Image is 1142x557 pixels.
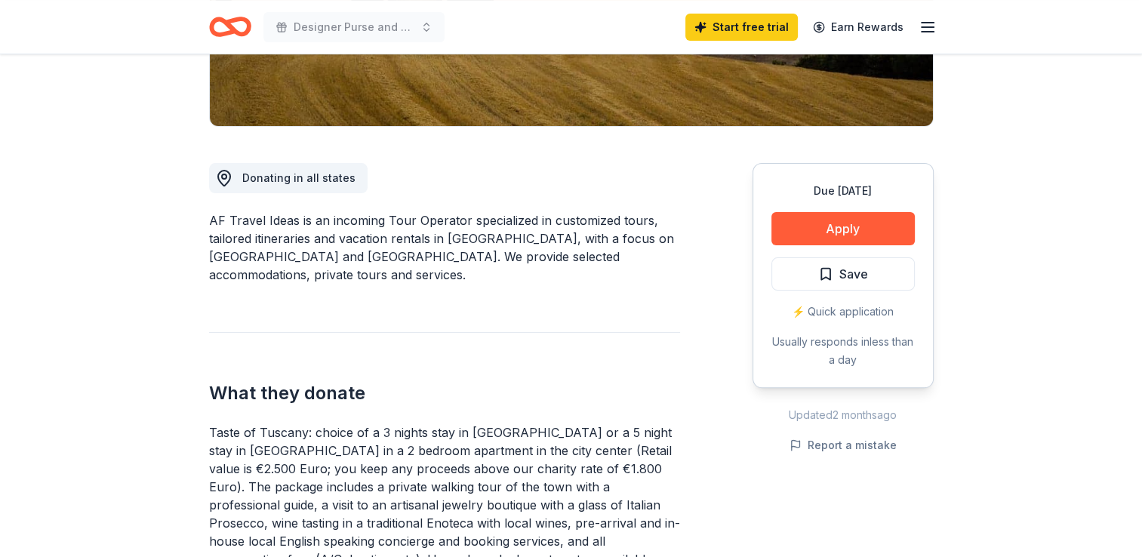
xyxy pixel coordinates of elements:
[771,212,915,245] button: Apply
[804,14,913,41] a: Earn Rewards
[209,211,680,284] div: AF Travel Ideas is an incoming Tour Operator specialized in customized tours, tailored itinerarie...
[839,264,868,284] span: Save
[771,333,915,369] div: Usually responds in less than a day
[771,182,915,200] div: Due [DATE]
[790,436,897,454] button: Report a mistake
[771,303,915,321] div: ⚡️ Quick application
[209,9,251,45] a: Home
[263,12,445,42] button: Designer Purse and Gun Bingo
[685,14,798,41] a: Start free trial
[242,171,356,184] span: Donating in all states
[753,406,934,424] div: Updated 2 months ago
[209,381,680,405] h2: What they donate
[294,18,414,36] span: Designer Purse and Gun Bingo
[771,257,915,291] button: Save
